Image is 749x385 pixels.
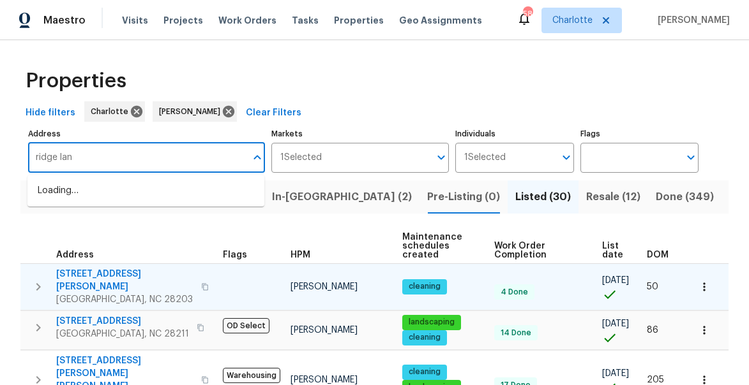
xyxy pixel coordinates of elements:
[602,276,629,285] span: [DATE]
[602,242,625,259] span: List date
[334,14,384,27] span: Properties
[557,149,575,166] button: Open
[291,282,358,291] span: [PERSON_NAME]
[496,328,536,338] span: 14 Done
[404,317,460,328] span: landscaping
[56,293,193,306] span: [GEOGRAPHIC_DATA], NC 28203
[653,14,730,27] span: [PERSON_NAME]
[427,188,500,206] span: Pre-Listing (0)
[20,101,80,125] button: Hide filters
[122,14,148,27] span: Visits
[494,242,580,259] span: Work Order Completion
[404,367,446,377] span: cleaning
[399,14,482,27] span: Geo Assignments
[153,101,237,122] div: [PERSON_NAME]
[602,319,629,328] span: [DATE]
[515,188,571,206] span: Listed (30)
[580,130,699,138] label: Flags
[291,251,310,259] span: HPM
[647,375,664,384] span: 205
[56,328,189,340] span: [GEOGRAPHIC_DATA], NC 28211
[223,318,269,333] span: OD Select
[292,16,319,25] span: Tasks
[455,130,573,138] label: Individuals
[163,14,203,27] span: Projects
[464,152,506,163] span: 1 Selected
[271,130,449,138] label: Markets
[432,149,450,166] button: Open
[248,149,266,166] button: Close
[404,281,446,292] span: cleaning
[56,315,189,328] span: [STREET_ADDRESS]
[241,101,306,125] button: Clear Filters
[28,130,265,138] label: Address
[84,101,145,122] div: Charlotte
[496,287,533,298] span: 4 Done
[682,149,700,166] button: Open
[647,282,658,291] span: 50
[26,75,126,87] span: Properties
[552,14,593,27] span: Charlotte
[602,369,629,378] span: [DATE]
[159,105,225,118] span: [PERSON_NAME]
[647,326,658,335] span: 86
[91,105,133,118] span: Charlotte
[28,143,246,173] input: Search ...
[223,368,280,383] span: Warehousing
[404,332,446,343] span: cleaning
[56,251,94,259] span: Address
[223,251,247,259] span: Flags
[656,188,714,206] span: Done (349)
[272,188,412,206] span: In-[GEOGRAPHIC_DATA] (2)
[586,188,640,206] span: Resale (12)
[291,326,358,335] span: [PERSON_NAME]
[27,175,264,207] div: Loading…
[56,268,193,293] span: [STREET_ADDRESS][PERSON_NAME]
[402,233,473,259] span: Maintenance schedules created
[43,14,86,27] span: Maestro
[26,105,75,121] span: Hide filters
[523,8,532,20] div: 58
[291,375,358,384] span: [PERSON_NAME]
[280,152,322,163] span: 1 Selected
[647,251,669,259] span: DOM
[246,105,301,121] span: Clear Filters
[218,14,276,27] span: Work Orders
